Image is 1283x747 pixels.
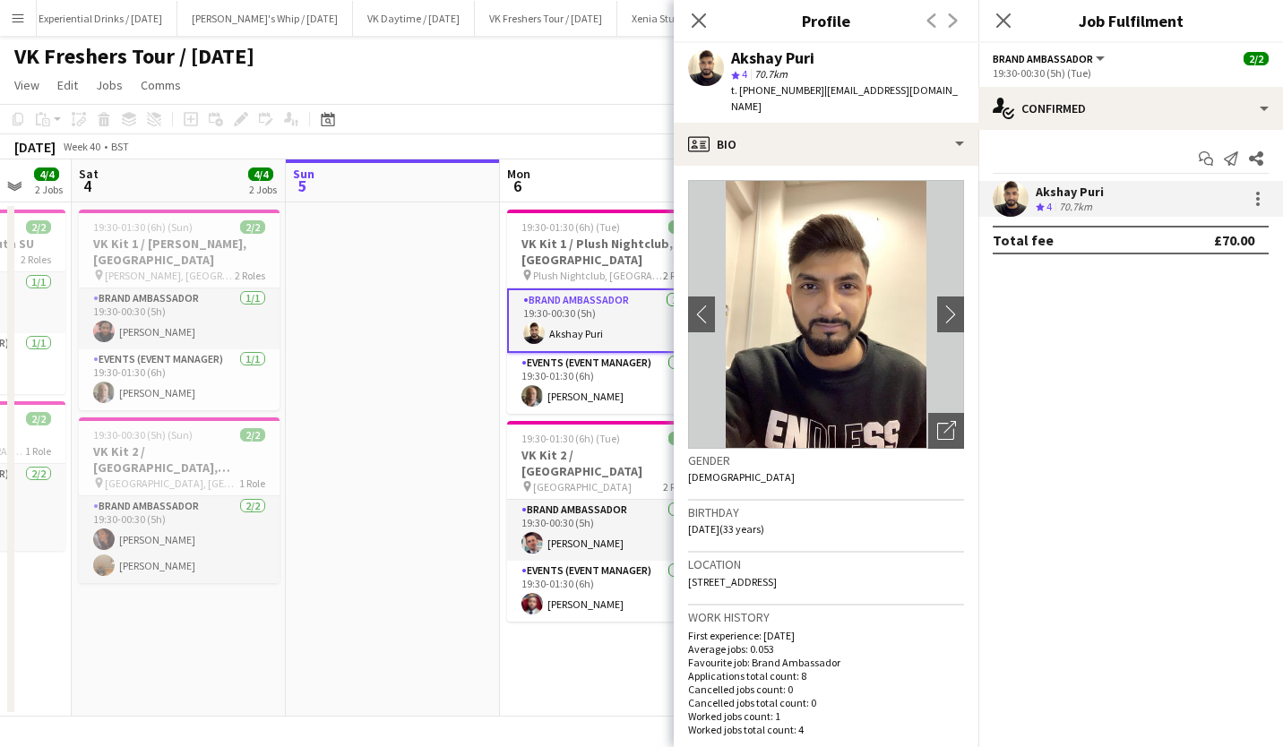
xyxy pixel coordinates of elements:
span: 2 Roles [663,480,693,494]
h1: VK Freshers Tour / [DATE] [14,43,254,70]
app-card-role: Events (Event Manager)1/119:30-01:30 (6h)[PERSON_NAME] [79,349,280,410]
span: Edit [57,77,78,93]
span: [GEOGRAPHIC_DATA] [533,480,632,494]
span: Mon [507,166,530,182]
app-card-role: Brand Ambassador2/219:30-00:30 (5h)[PERSON_NAME][PERSON_NAME] [79,496,280,583]
span: [DATE] (33 years) [688,522,764,536]
button: Xenia Student Living / [DATE] [617,1,779,36]
h3: Work history [688,609,964,625]
span: [PERSON_NAME], [GEOGRAPHIC_DATA] SA1 [105,269,235,282]
h3: VK Kit 2 / [GEOGRAPHIC_DATA], [GEOGRAPHIC_DATA] [79,443,280,476]
span: 2 Roles [663,269,693,282]
app-card-role: Brand Ambassador1/119:30-00:30 (5h)Akshay Puri [507,288,708,353]
span: 19:30-01:30 (6h) (Sun) [93,220,193,234]
div: Bio [674,123,978,166]
span: 2/2 [1244,52,1269,65]
span: Jobs [96,77,123,93]
div: Confirmed [978,87,1283,130]
span: Comms [141,77,181,93]
p: Average jobs: 0.053 [688,642,964,656]
h3: VK Kit 1 / [PERSON_NAME], [GEOGRAPHIC_DATA] [79,236,280,268]
p: First experience: [DATE] [688,629,964,642]
span: Plush Nightclub, [GEOGRAPHIC_DATA] [533,269,663,282]
span: [GEOGRAPHIC_DATA], [GEOGRAPHIC_DATA] [105,477,239,490]
span: 2/2 [240,428,265,442]
div: Akshay Puri [731,50,814,66]
h3: Birthday [688,504,964,520]
span: 2/2 [26,220,51,234]
span: 5 [290,176,314,196]
p: Cancelled jobs total count: 0 [688,696,964,709]
span: 2/2 [668,220,693,234]
div: £70.00 [1214,231,1254,249]
div: Akshay Puri [1036,184,1104,200]
span: 19:30-01:30 (6h) (Tue) [521,432,620,445]
span: 19:30-00:30 (5h) (Sun) [93,428,193,442]
a: View [7,73,47,97]
p: Worked jobs count: 1 [688,709,964,723]
img: Crew avatar or photo [688,180,964,449]
span: 1 Role [25,444,51,458]
p: Favourite job: Brand Ambassador [688,656,964,669]
span: 4/4 [34,167,59,181]
span: 2/2 [240,220,265,234]
span: 2 Roles [235,269,265,282]
span: 2/2 [668,432,693,445]
div: 2 Jobs [35,183,63,196]
span: 70.7km [751,67,791,81]
p: Worked jobs total count: 4 [688,723,964,736]
span: [DEMOGRAPHIC_DATA] [688,470,795,484]
a: Jobs [89,73,130,97]
span: [STREET_ADDRESS] [688,575,777,588]
span: Sun [293,166,314,182]
span: View [14,77,39,93]
app-job-card: 19:30-01:30 (6h) (Tue)2/2VK Kit 1 / Plush Nightclub, [GEOGRAPHIC_DATA] Plush Nightclub, [GEOGRAPH... [507,210,708,414]
a: Edit [50,73,85,97]
h3: Job Fulfilment [978,9,1283,32]
h3: Gender [688,452,964,468]
div: BST [111,140,129,153]
h3: VK Kit 2 / [GEOGRAPHIC_DATA] [507,447,708,479]
div: [DATE] [14,138,56,156]
div: Open photos pop-in [928,413,964,449]
div: Total fee [993,231,1054,249]
h3: Location [688,556,964,572]
div: 70.7km [1055,200,1096,215]
span: Week 40 [59,140,104,153]
button: VK Freshers Tour / [DATE] [475,1,617,36]
button: [PERSON_NAME]'s Whip / [DATE] [177,1,353,36]
span: 1 Role [239,477,265,490]
app-job-card: 19:30-01:30 (6h) (Sun)2/2VK Kit 1 / [PERSON_NAME], [GEOGRAPHIC_DATA] [PERSON_NAME], [GEOGRAPHIC_D... [79,210,280,410]
span: t. [PHONE_NUMBER] [731,83,824,97]
app-card-role: Events (Event Manager)1/119:30-01:30 (6h)[PERSON_NAME] [507,561,708,622]
span: 4 [76,176,99,196]
button: Brand Ambassador [993,52,1107,65]
span: 4 [742,67,747,81]
app-card-role: Brand Ambassador1/119:30-00:30 (5h)[PERSON_NAME] [507,500,708,561]
app-job-card: 19:30-01:30 (6h) (Tue)2/2VK Kit 2 / [GEOGRAPHIC_DATA] [GEOGRAPHIC_DATA]2 RolesBrand Ambassador1/1... [507,421,708,622]
span: 2 Roles [21,253,51,266]
div: 19:30-00:30 (5h) (Tue) [993,66,1269,80]
span: 4 [1046,200,1052,213]
div: 2 Jobs [249,183,277,196]
a: Comms [133,73,188,97]
h3: VK Kit 1 / Plush Nightclub, [GEOGRAPHIC_DATA] [507,236,708,268]
span: | [EMAIL_ADDRESS][DOMAIN_NAME] [731,83,958,113]
span: 4/4 [248,167,273,181]
span: Sat [79,166,99,182]
button: Experiential Drinks / [DATE] [24,1,177,36]
p: Cancelled jobs count: 0 [688,683,964,696]
app-card-role: Brand Ambassador1/119:30-00:30 (5h)[PERSON_NAME] [79,288,280,349]
h3: Profile [674,9,978,32]
app-job-card: 19:30-00:30 (5h) (Sun)2/2VK Kit 2 / [GEOGRAPHIC_DATA], [GEOGRAPHIC_DATA] [GEOGRAPHIC_DATA], [GEOG... [79,417,280,583]
p: Applications total count: 8 [688,669,964,683]
span: Brand Ambassador [993,52,1093,65]
span: 6 [504,176,530,196]
span: 19:30-01:30 (6h) (Tue) [521,220,620,234]
app-card-role: Events (Event Manager)1/119:30-01:30 (6h)[PERSON_NAME] [507,353,708,414]
button: VK Daytime / [DATE] [353,1,475,36]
